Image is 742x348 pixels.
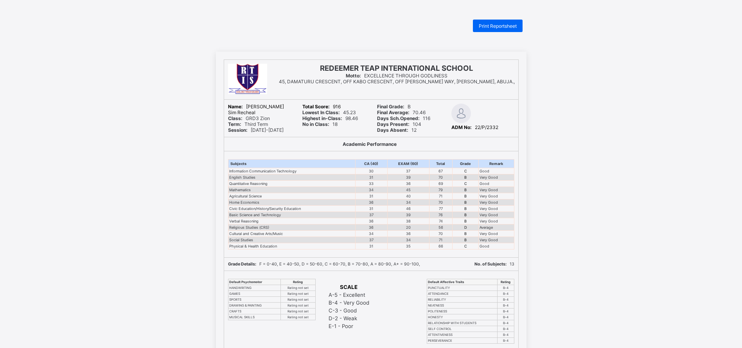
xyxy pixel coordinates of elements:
[427,296,498,302] td: RELIABILITY
[429,212,452,218] td: 76
[474,262,514,267] span: 13
[452,243,479,249] td: C
[452,199,479,205] td: B
[328,323,370,330] td: E-1 - Poor
[387,230,429,237] td: 36
[328,291,370,298] td: A-5 - Excellent
[387,187,429,193] td: 45
[228,115,243,121] b: Class:
[228,104,284,115] span: [PERSON_NAME] Sim Recheal
[228,180,356,187] td: Quantitative Reasoning
[427,326,498,332] td: SELF CONTROL
[479,180,514,187] td: Good
[479,168,514,174] td: Good
[429,230,452,237] td: 70
[228,168,356,174] td: Information Communication Technology
[498,285,514,291] td: B-4
[387,174,429,180] td: 39
[356,212,387,218] td: 37
[429,174,452,180] td: 70
[452,193,479,199] td: B
[302,104,341,109] span: 916
[387,159,429,168] th: EXAM (60)
[429,218,452,224] td: 74
[427,332,498,337] td: ATTENTIVENESS
[228,285,280,291] td: HANDWRITING
[343,141,397,147] b: Academic Performance
[280,308,315,314] td: Rating not set
[302,115,358,121] span: 98.46
[228,279,280,285] th: Default Psychomotor
[302,121,338,127] span: 18
[228,159,356,168] th: Subjects
[474,262,507,267] b: No. of Subjects:
[356,168,387,174] td: 30
[429,199,452,205] td: 70
[356,159,387,168] th: CA (40)
[387,243,429,249] td: 35
[452,159,479,168] th: Grade
[228,262,256,267] b: Grade Details:
[280,296,315,302] td: Rating not set
[377,115,420,121] b: Days Sch.Opened:
[228,291,280,296] td: GAMES
[228,205,356,212] td: Civic Education/History/Security Education
[377,127,417,133] span: 12
[302,104,330,109] b: Total Score:
[228,296,280,302] td: SPORTS
[427,302,498,308] td: NEATNESS
[498,302,514,308] td: B-4
[387,193,429,199] td: 40
[356,199,387,205] td: 36
[302,115,342,121] b: Highest in-Class:
[452,230,479,237] td: B
[479,159,514,168] th: Remark
[479,193,514,199] td: Very Good
[387,180,429,187] td: 36
[452,218,479,224] td: B
[302,121,329,127] b: No in Class:
[387,218,429,224] td: 38
[479,187,514,193] td: Very Good
[228,199,356,205] td: Home Economics
[452,174,479,180] td: B
[479,230,514,237] td: Very Good
[427,308,498,314] td: POLITENESS
[387,224,429,230] td: 20
[228,224,356,230] td: Religious Studies (CRS)
[452,168,479,174] td: C
[356,237,387,243] td: 37
[356,230,387,237] td: 34
[377,121,421,127] span: 104
[356,180,387,187] td: 33
[451,124,472,130] b: ADM No:
[479,243,514,249] td: Good
[452,187,479,193] td: B
[280,314,315,320] td: Rating not set
[228,121,241,127] b: Term:
[320,64,473,73] span: REDEEMER TEAP INTERNATIONAL SCHOOL
[452,224,479,230] td: D
[479,218,514,224] td: Very Good
[429,180,452,187] td: 69
[429,224,452,230] td: 56
[429,187,452,193] td: 79
[498,320,514,326] td: B-4
[328,283,370,291] th: SCALE
[498,314,514,320] td: B-4
[228,174,356,180] td: English Studies
[228,212,356,218] td: Basic Science and Technology
[377,104,411,109] span: B
[429,159,452,168] th: Total
[228,237,356,243] td: Social Studies
[498,296,514,302] td: B-4
[228,127,248,133] b: Session:
[228,230,356,237] td: Cultural and Creative Arts/Music
[377,121,410,127] b: Days Present:
[479,23,517,29] span: Print Reportsheet
[429,237,452,243] td: 71
[498,337,514,343] td: B-4
[427,314,498,320] td: HONESTY
[356,224,387,230] td: 36
[228,243,356,249] td: Physical & Health Education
